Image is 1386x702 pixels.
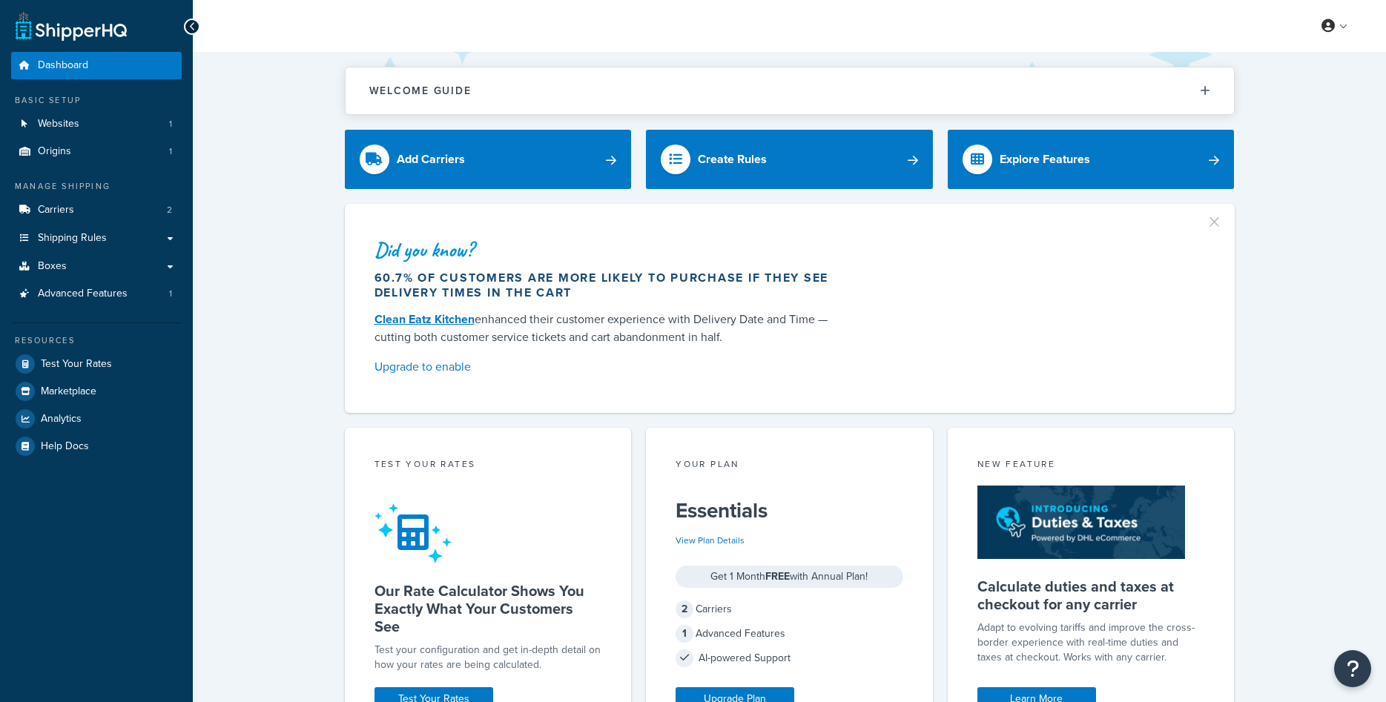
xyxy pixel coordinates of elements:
[374,457,602,474] div: Test your rates
[38,59,88,72] span: Dashboard
[38,288,128,300] span: Advanced Features
[11,280,182,308] li: Advanced Features
[374,239,843,260] div: Did you know?
[374,582,602,635] h5: Our Rate Calculator Shows You Exactly What Your Customers See
[11,351,182,377] a: Test Your Rates
[11,110,182,138] li: Websites
[765,569,790,584] strong: FREE
[676,534,745,547] a: View Plan Details
[38,232,107,245] span: Shipping Rules
[11,253,182,280] a: Boxes
[948,130,1235,189] a: Explore Features
[345,130,632,189] a: Add Carriers
[41,413,82,425] span: Analytics
[41,358,112,371] span: Test Your Rates
[11,110,182,138] a: Websites1
[38,118,79,130] span: Websites
[169,145,172,158] span: 1
[11,280,182,308] a: Advanced Features1
[977,457,1205,474] div: New Feature
[11,196,182,224] li: Carriers
[11,138,182,165] a: Origins1
[11,334,182,347] div: Resources
[676,566,903,588] div: Get 1 Month with Annual Plan!
[11,196,182,224] a: Carriers2
[676,648,903,669] div: AI-powered Support
[11,138,182,165] li: Origins
[169,118,172,130] span: 1
[374,357,843,377] a: Upgrade to enable
[676,623,903,644] div: Advanced Features
[676,600,693,618] span: 2
[676,499,903,523] h5: Essentials
[11,405,182,432] a: Analytics
[38,145,71,158] span: Origins
[1334,650,1371,687] button: Open Resource Center
[374,311,843,346] div: enhanced their customer experience with Delivery Date and Time — cutting both customer service ti...
[397,149,465,170] div: Add Carriers
[11,180,182,193] div: Manage Shipping
[646,130,933,189] a: Create Rules
[369,85,472,96] h2: Welcome Guide
[11,94,182,107] div: Basic Setup
[41,385,96,398] span: Marketplace
[374,271,843,300] div: 60.7% of customers are more likely to purchase if they see delivery times in the cart
[38,204,74,216] span: Carriers
[346,67,1234,114] button: Welcome Guide
[977,620,1205,665] p: Adapt to evolving tariffs and improve the cross-border experience with real-time duties and taxes...
[11,52,182,79] a: Dashboard
[169,288,172,300] span: 1
[374,643,602,672] div: Test your configuration and get in-depth detail on how your rates are being calculated.
[698,149,767,170] div: Create Rules
[38,260,67,273] span: Boxes
[676,625,693,643] span: 1
[11,225,182,252] a: Shipping Rules
[1000,149,1090,170] div: Explore Features
[167,204,172,216] span: 2
[374,311,475,328] a: Clean Eatz Kitchen
[11,378,182,405] a: Marketplace
[11,433,182,460] a: Help Docs
[676,599,903,620] div: Carriers
[676,457,903,474] div: Your Plan
[977,577,1205,613] h5: Calculate duties and taxes at checkout for any carrier
[41,440,89,453] span: Help Docs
